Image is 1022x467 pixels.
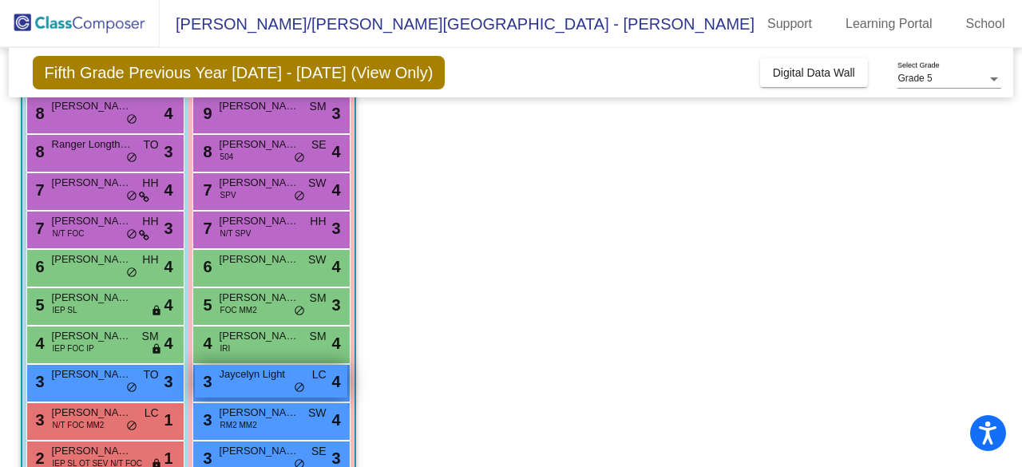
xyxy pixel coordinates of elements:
span: [PERSON_NAME] [220,251,299,267]
span: 7 [32,220,45,237]
span: 504 [220,151,234,163]
button: Digital Data Wall [760,58,868,87]
span: SW [308,405,327,421]
span: N/T SPV [220,228,252,239]
span: lock [151,305,162,318]
span: do_not_disturb_alt [126,267,137,279]
span: SM [142,328,159,345]
span: HH [142,251,158,268]
span: lock [151,343,162,356]
span: 4 [164,178,172,202]
span: 3 [331,101,340,125]
span: [PERSON_NAME] [220,175,299,191]
span: [PERSON_NAME] [52,251,132,267]
span: 4 [331,140,340,164]
span: 8 [32,143,45,160]
span: do_not_disturb_alt [126,152,137,164]
span: [PERSON_NAME] [52,443,132,459]
span: HH [142,213,158,230]
a: School [953,11,1018,37]
span: 4 [331,408,340,432]
span: [PERSON_NAME] [52,175,132,191]
span: do_not_disturb_alt [294,382,305,394]
span: [PERSON_NAME] [220,213,299,229]
span: Jaycelyn Light [220,366,299,382]
span: 4 [331,331,340,355]
span: [PERSON_NAME] [52,405,132,421]
span: [PERSON_NAME] [52,213,132,229]
span: 5 [200,296,212,314]
span: SM [310,290,327,307]
span: [PERSON_NAME] [220,328,299,344]
span: 7 [32,181,45,199]
span: TO [143,137,158,153]
span: 5 [32,296,45,314]
span: Ranger Longthorne [52,137,132,152]
span: do_not_disturb_alt [126,382,137,394]
span: 9 [200,105,212,122]
span: 3 [331,216,340,240]
span: [PERSON_NAME] [220,443,299,459]
span: 4 [331,255,340,279]
span: 3 [331,293,340,317]
span: [PERSON_NAME] [52,366,132,382]
span: [PERSON_NAME] [220,405,299,421]
span: SPV [220,189,236,201]
span: do_not_disturb_alt [294,305,305,318]
span: HH [310,213,326,230]
span: do_not_disturb_alt [126,190,137,203]
span: SE [311,443,327,460]
span: N/T FOC MM2 [53,419,105,431]
span: IEP FOC IP [53,342,94,354]
span: do_not_disturb_alt [294,190,305,203]
span: 6 [32,258,45,275]
span: [PERSON_NAME]/[PERSON_NAME][GEOGRAPHIC_DATA] - [PERSON_NAME] [160,11,755,37]
span: Grade 5 [897,73,932,84]
span: 3 [200,373,212,390]
span: 3 [32,373,45,390]
span: 4 [164,293,172,317]
span: SW [308,175,327,192]
span: TO [143,366,158,383]
span: do_not_disturb_alt [126,228,137,241]
span: 4 [200,334,212,352]
span: SE [311,137,327,153]
span: IRI [220,342,231,354]
span: [PERSON_NAME] [52,98,132,114]
span: FOC MM2 [220,304,257,316]
span: SM [310,328,327,345]
span: [PERSON_NAME] [220,98,299,114]
span: 3 [200,411,212,429]
span: N/T FOC [53,228,85,239]
span: 1 [164,408,172,432]
span: do_not_disturb_alt [294,152,305,164]
span: LC [312,366,327,383]
span: 3 [164,140,172,164]
span: 4 [164,255,172,279]
span: 4 [32,334,45,352]
span: 3 [32,411,45,429]
span: LC [145,405,159,421]
span: do_not_disturb_alt [126,420,137,433]
span: [PERSON_NAME] [52,328,132,344]
span: 7 [200,220,212,237]
span: Fifth Grade Previous Year [DATE] - [DATE] (View Only) [33,56,446,89]
span: 3 [164,370,172,394]
span: 3 [200,449,212,467]
span: 4 [164,101,172,125]
span: IEP SL [53,304,77,316]
a: Learning Portal [833,11,945,37]
span: 6 [200,258,212,275]
span: [PERSON_NAME] [220,137,299,152]
span: 2 [32,449,45,467]
span: 8 [200,143,212,160]
span: RM2 MM2 [220,419,257,431]
a: Support [755,11,825,37]
span: 8 [32,105,45,122]
span: SM [310,98,327,115]
span: SW [308,251,327,268]
span: [PERSON_NAME] [52,290,132,306]
span: Digital Data Wall [773,66,855,79]
span: 4 [164,331,172,355]
span: 3 [164,216,172,240]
